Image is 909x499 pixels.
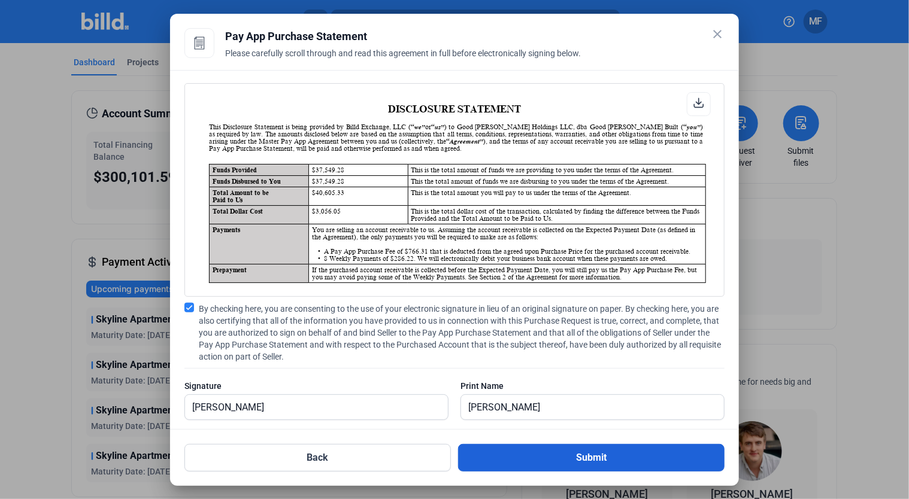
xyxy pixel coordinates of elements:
[683,123,701,130] i: “you”
[199,303,725,363] span: By checking here, you are consenting to the use of your electronic signature in lieu of an origin...
[225,28,725,45] div: Pay App Purchase Statement
[194,104,715,115] h2: DISCLOSURE STATEMENT
[184,444,451,471] button: Back
[209,295,703,309] div: This Disclosure Statement does not modify, supplement, or amend any of the terms of the Agreement...
[308,205,408,224] td: $3,056.05
[308,187,408,205] td: $40,605.33
[408,164,705,175] td: This is the total amount of funds we are providing to you under the terms of the Agreement.
[461,395,711,419] input: Print Name
[213,178,281,185] strong: Funds Disbursed to You
[460,380,725,392] div: Print Name
[209,123,703,152] div: This Disclosure Statement is being provided by Billd Exchange, LLC ( or ) to Good [PERSON_NAME] H...
[411,123,425,130] i: “we”
[225,47,725,74] div: Please carefully scroll through and read this agreement in full before electronically signing below.
[213,266,247,273] strong: Prepayment
[408,205,705,224] td: This is the total dollar cost of the transaction, calculated by finding the difference between th...
[710,27,725,41] mat-icon: close
[213,166,257,174] strong: Funds Provided
[308,164,408,175] td: $37,549.28
[446,138,483,145] i: “Agreement”
[185,395,435,419] input: Signature
[324,255,702,262] div: • 8 Weekly Payments of $286.22. We will electronically debit your business bank account when thes...
[408,175,705,187] td: This the total amount of funds we are disbursing to you under the terms of the Agreement.
[213,208,263,215] strong: Total Dollar Cost
[458,444,725,471] button: Submit
[308,175,408,187] td: $37,549.28
[308,264,705,282] td: If the purchased account receivable is collected before the Expected Payment Date, you will still...
[431,123,444,130] i: “us”
[213,189,269,203] strong: Total Amount to be Paid to Us
[408,187,705,205] td: This is the total amount you will pay to us under the terms of the Agreement.
[213,226,240,233] strong: Payments
[184,380,449,392] div: Signature
[308,224,705,264] td: You are selling an account receivable to us. Assuming the account receivable is collected on the ...
[324,248,702,255] div: • A Pay App Purchase Fee of $766.31 that is deducted from the agreed upon Purchase Price for the ...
